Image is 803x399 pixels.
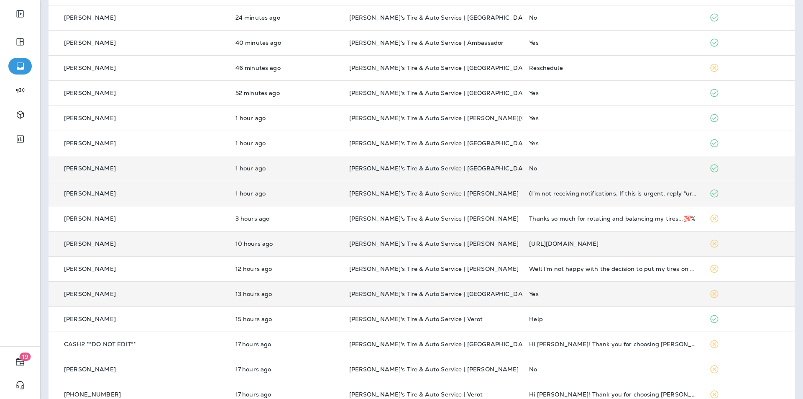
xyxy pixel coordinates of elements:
[529,190,696,197] div: (I’m not receiving notifications. If this is urgent, reply “urgent” to send a notification throug...
[235,265,336,272] p: Sep 17, 2025 07:59 PM
[64,366,116,373] p: [PERSON_NAME]
[349,340,532,348] span: [PERSON_NAME]'s Tire & Auto Service | [GEOGRAPHIC_DATA]
[349,165,532,172] span: [PERSON_NAME]'s Tire & Auto Service | [GEOGRAPHIC_DATA]
[64,341,136,348] p: CASH2 **DO NOT EDIT**
[349,64,532,72] span: [PERSON_NAME]'s Tire & Auto Service | [GEOGRAPHIC_DATA]
[529,115,696,121] div: Yes
[529,291,696,297] div: Yes
[529,391,696,398] div: Hi Deana! Thank you for choosing Chabill's Tire & Auto Service Chabill's Tire & Auto Service | Ve...
[64,391,121,398] p: [PHONE_NUMBER]
[235,39,336,46] p: Sep 18, 2025 07:38 AM
[235,190,336,197] p: Sep 18, 2025 07:01 AM
[64,215,116,222] p: [PERSON_NAME]
[235,366,336,373] p: Sep 17, 2025 02:56 PM
[64,90,116,96] p: [PERSON_NAME]
[529,165,696,172] div: No
[235,316,336,322] p: Sep 17, 2025 04:45 PM
[349,315,483,323] span: [PERSON_NAME]'s Tire & Auto Service | Verot
[529,316,696,322] div: Help
[529,215,696,222] div: Thanks so much for rotating and balancing my tires...💯%
[235,140,336,147] p: Sep 18, 2025 07:03 AM
[64,14,116,21] p: [PERSON_NAME]
[349,391,483,398] span: [PERSON_NAME]'s Tire & Auto Service | Verot
[349,39,504,46] span: [PERSON_NAME]'s Tire & Auto Service | Ambassador
[64,291,116,297] p: [PERSON_NAME]
[529,14,696,21] div: No
[349,215,519,222] span: [PERSON_NAME]'s Tire & Auto Service | [PERSON_NAME]
[64,165,116,172] p: [PERSON_NAME]
[235,291,336,297] p: Sep 17, 2025 07:17 PM
[529,366,696,373] div: No
[235,115,336,121] p: Sep 18, 2025 07:13 AM
[529,341,696,348] div: Hi Cliff! Thank you for choosing Chabill's Tire & Auto Service Chabill's Tire & Auto Service | Bu...
[349,190,519,197] span: [PERSON_NAME]'s Tire & Auto Service | [PERSON_NAME]
[235,14,336,21] p: Sep 18, 2025 07:54 AM
[20,353,31,361] span: 19
[64,140,116,147] p: [PERSON_NAME]
[64,39,116,46] p: [PERSON_NAME]
[529,39,696,46] div: Yes
[349,265,519,273] span: [PERSON_NAME]'s Tire & Auto Service | [PERSON_NAME]
[349,89,532,97] span: [PERSON_NAME]'s Tire & Auto Service | [GEOGRAPHIC_DATA]
[529,140,696,147] div: Yes
[529,64,696,71] div: Reschedule
[235,391,336,398] p: Sep 17, 2025 02:49 PM
[349,366,519,373] span: [PERSON_NAME]'s Tire & Auto Service | [PERSON_NAME]
[64,265,116,272] p: [PERSON_NAME]
[64,240,116,247] p: [PERSON_NAME]
[8,353,32,370] button: 19
[64,64,116,71] p: [PERSON_NAME]
[349,240,519,247] span: [PERSON_NAME]'s Tire & Auto Service | [PERSON_NAME]
[64,115,116,121] p: [PERSON_NAME]
[64,316,116,322] p: [PERSON_NAME]
[529,265,696,272] div: Well I'm not happy with the decision to put my tires on the back my husband husband is very mad y...
[235,90,336,96] p: Sep 18, 2025 07:26 AM
[235,215,336,222] p: Sep 18, 2025 04:47 AM
[349,14,532,21] span: [PERSON_NAME]'s Tire & Auto Service | [GEOGRAPHIC_DATA]
[235,64,336,71] p: Sep 18, 2025 07:31 AM
[8,5,32,22] button: Expand Sidebar
[349,139,532,147] span: [PERSON_NAME]'s Tire & Auto Service | [GEOGRAPHIC_DATA]
[349,290,532,298] span: [PERSON_NAME]'s Tire & Auto Service | [GEOGRAPHIC_DATA]
[64,190,116,197] p: [PERSON_NAME]
[235,341,336,348] p: Sep 17, 2025 02:58 PM
[529,90,696,96] div: Yes
[235,165,336,172] p: Sep 18, 2025 07:01 AM
[349,114,584,122] span: [PERSON_NAME]'s Tire & Auto Service | [PERSON_NAME][GEOGRAPHIC_DATA]
[235,240,336,247] p: Sep 17, 2025 09:28 PM
[529,240,696,247] div: https://youtube.com/shorts/nYEEZbn_r54?si=w1wJ-U5H5QRj7Dg4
